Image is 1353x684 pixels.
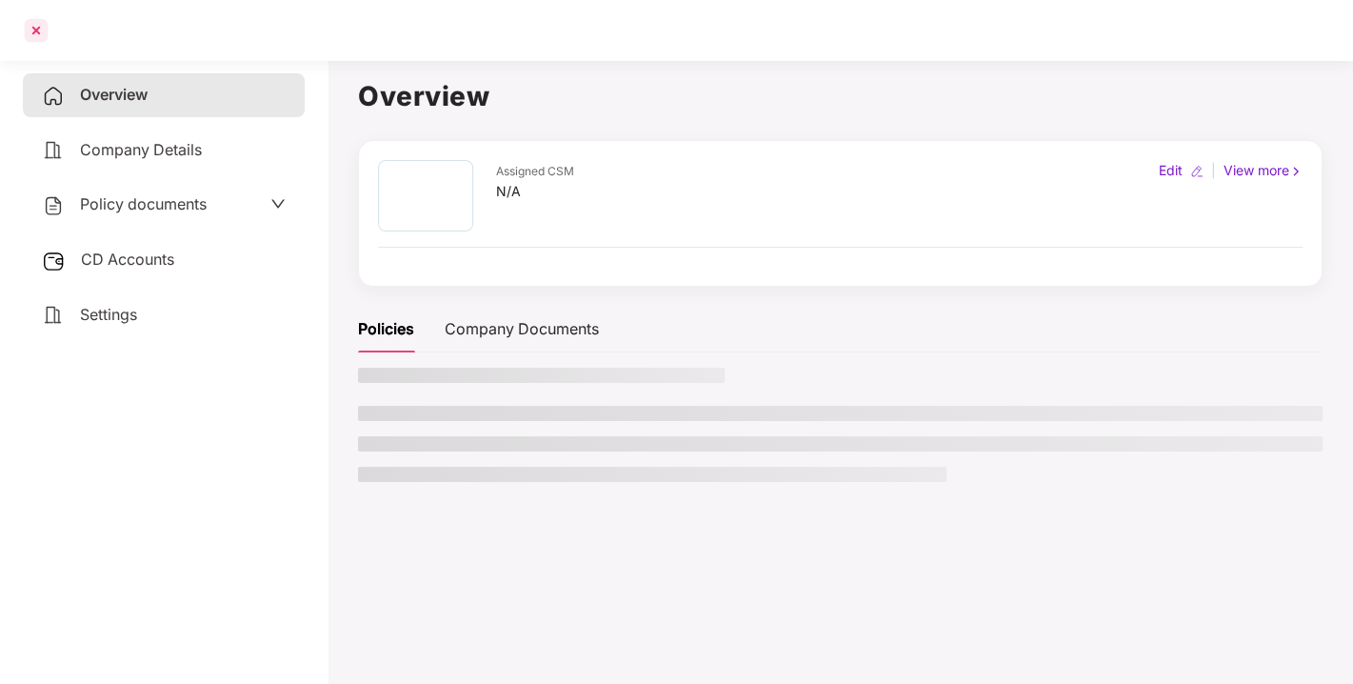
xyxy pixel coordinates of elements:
img: rightIcon [1289,165,1303,178]
div: Company Documents [445,317,599,341]
h1: Overview [358,75,1323,117]
img: svg+xml;base64,PHN2ZyB4bWxucz0iaHR0cDovL3d3dy53My5vcmcvMjAwMC9zdmciIHdpZHRoPSIyNCIgaGVpZ2h0PSIyNC... [42,304,65,327]
div: | [1207,160,1220,181]
div: Assigned CSM [496,163,574,181]
span: Policy documents [80,194,207,213]
div: N/A [496,181,574,202]
img: svg+xml;base64,PHN2ZyB4bWxucz0iaHR0cDovL3d3dy53My5vcmcvMjAwMC9zdmciIHdpZHRoPSIyNCIgaGVpZ2h0PSIyNC... [42,194,65,217]
div: View more [1220,160,1306,181]
span: down [270,196,286,211]
span: Company Details [80,140,202,159]
div: Edit [1155,160,1186,181]
div: Policies [358,317,414,341]
img: svg+xml;base64,PHN2ZyB4bWxucz0iaHR0cDovL3d3dy53My5vcmcvMjAwMC9zdmciIHdpZHRoPSIyNCIgaGVpZ2h0PSIyNC... [42,85,65,108]
span: Settings [80,305,137,324]
span: CD Accounts [81,250,174,269]
img: svg+xml;base64,PHN2ZyB4bWxucz0iaHR0cDovL3d3dy53My5vcmcvMjAwMC9zdmciIHdpZHRoPSIyNCIgaGVpZ2h0PSIyNC... [42,139,65,162]
img: svg+xml;base64,PHN2ZyB3aWR0aD0iMjUiIGhlaWdodD0iMjQiIHZpZXdCb3g9IjAgMCAyNSAyNCIgZmlsbD0ibm9uZSIgeG... [42,250,66,272]
span: Overview [80,85,148,104]
img: editIcon [1190,165,1204,178]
